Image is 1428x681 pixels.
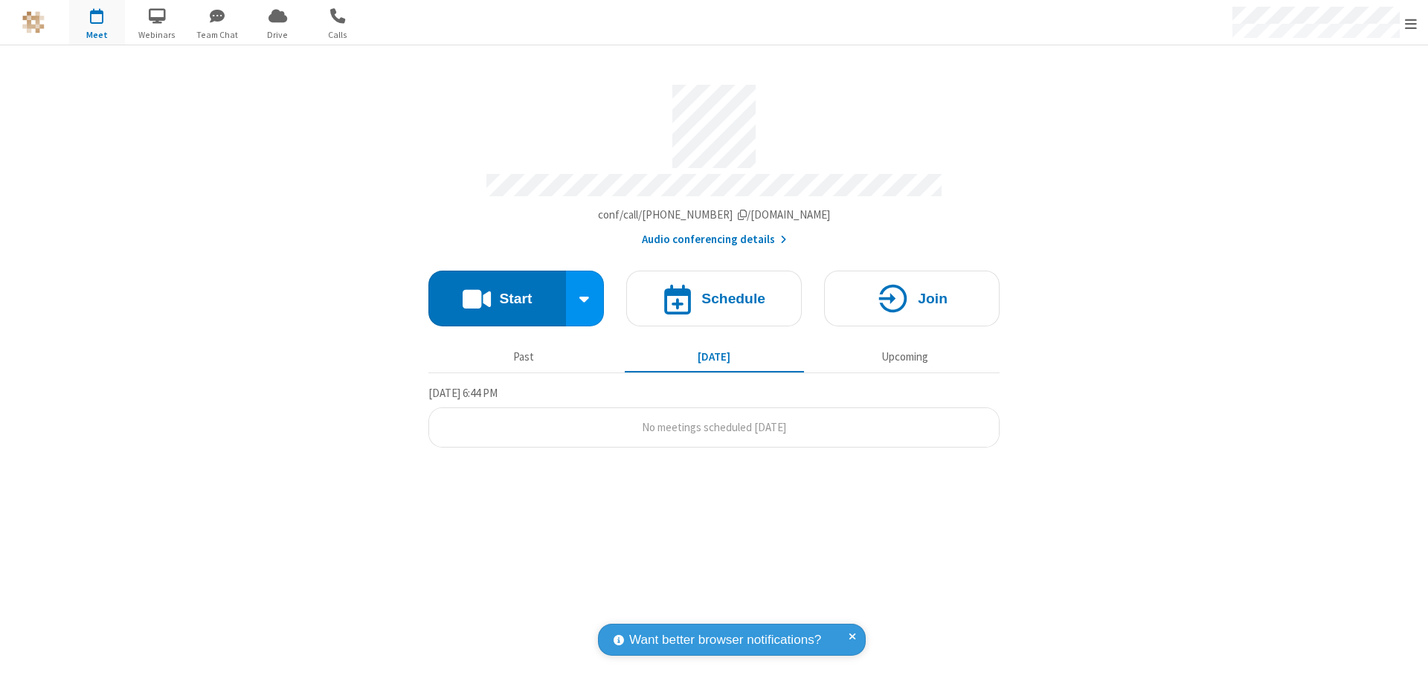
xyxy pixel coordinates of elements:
[642,420,786,434] span: No meetings scheduled [DATE]
[129,28,185,42] span: Webinars
[598,207,831,224] button: Copy my meeting room linkCopy my meeting room link
[629,630,821,650] span: Want better browser notifications?
[815,343,994,371] button: Upcoming
[428,74,1000,248] section: Account details
[310,28,366,42] span: Calls
[428,271,566,326] button: Start
[428,386,498,400] span: [DATE] 6:44 PM
[250,28,306,42] span: Drive
[499,291,532,306] h4: Start
[428,384,1000,448] section: Today's Meetings
[598,207,831,222] span: Copy my meeting room link
[642,231,787,248] button: Audio conferencing details
[625,343,804,371] button: [DATE]
[701,291,765,306] h4: Schedule
[1391,642,1417,671] iframe: Chat
[22,11,45,33] img: QA Selenium DO NOT DELETE OR CHANGE
[824,271,1000,326] button: Join
[566,271,605,326] div: Start conference options
[626,271,802,326] button: Schedule
[918,291,948,306] h4: Join
[434,343,614,371] button: Past
[190,28,245,42] span: Team Chat
[69,28,125,42] span: Meet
